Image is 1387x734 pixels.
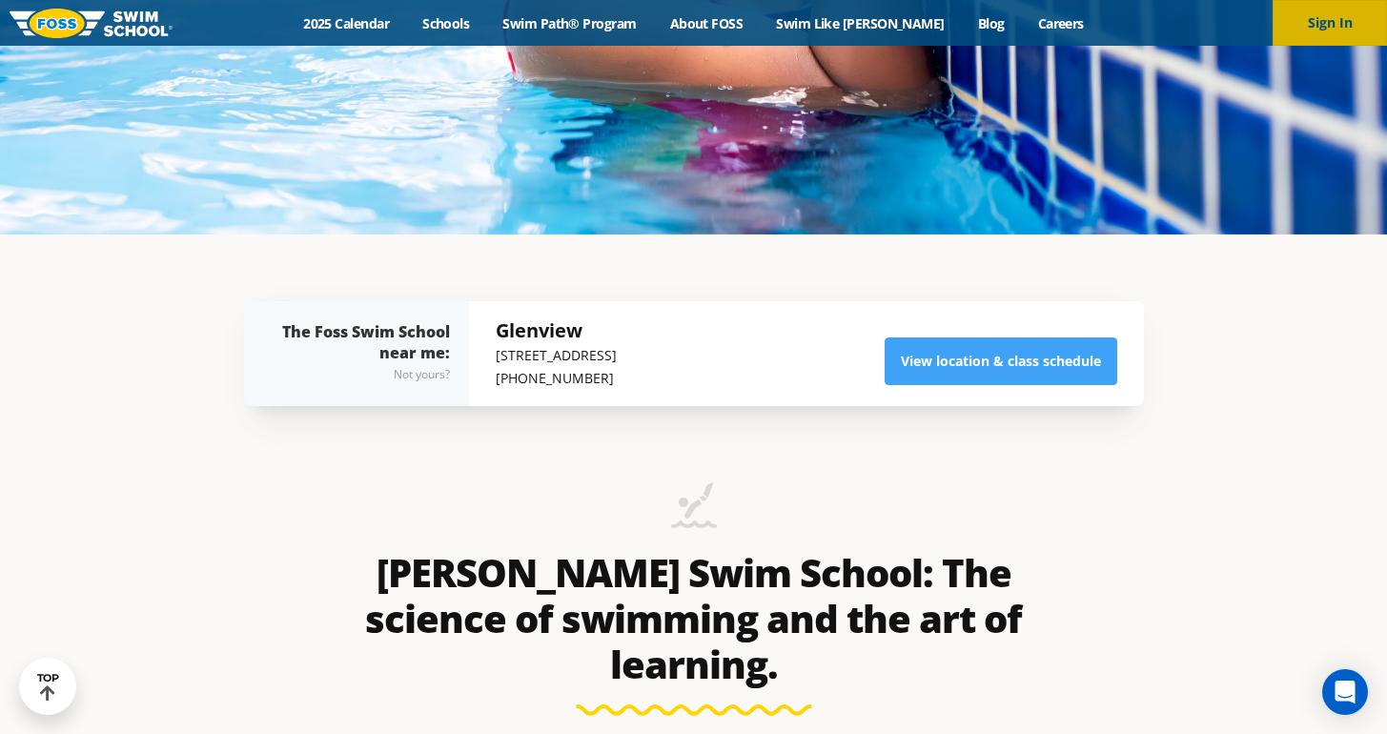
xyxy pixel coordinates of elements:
div: The Foss Swim School near me: [282,321,450,386]
p: [PHONE_NUMBER] [496,367,617,390]
a: Schools [406,14,486,32]
a: 2025 Calendar [287,14,406,32]
h5: Glenview [496,317,617,344]
div: Open Intercom Messenger [1322,669,1368,715]
h2: [PERSON_NAME] Swim School: The science of swimming and the art of learning. [339,550,1049,687]
div: TOP [37,672,59,702]
p: [STREET_ADDRESS] [496,344,617,367]
a: Swim Path® Program [486,14,653,32]
div: Not yours? [282,363,450,386]
img: icon-swimming-diving-2.png [671,482,717,540]
a: Swim Like [PERSON_NAME] [760,14,962,32]
a: Blog [961,14,1021,32]
a: Careers [1021,14,1100,32]
img: FOSS Swim School Logo [10,9,173,38]
a: View location & class schedule [885,337,1117,385]
a: About FOSS [653,14,760,32]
